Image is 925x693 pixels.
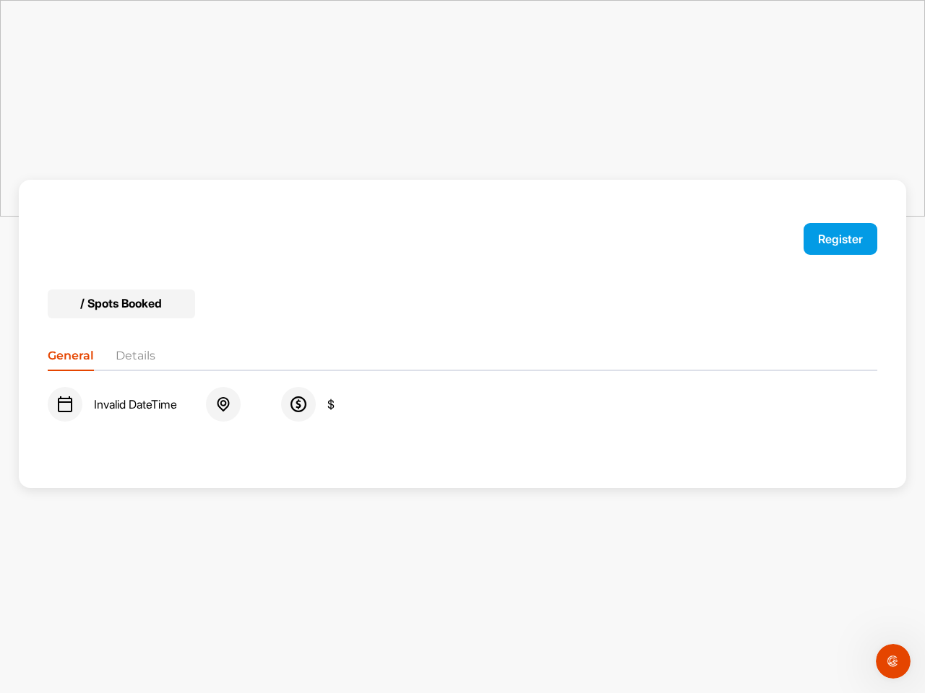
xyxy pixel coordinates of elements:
div: / Spots Booked [48,289,195,318]
img: svg+xml;base64,PHN2ZyB3aWR0aD0iMjQiIGhlaWdodD0iMjQiIHZpZXdCb3g9IjAgMCAyNCAyNCIgZmlsbD0ibm9uZSIgeG... [290,396,307,413]
iframe: Intercom live chat [876,644,911,679]
li: General [48,347,94,370]
img: svg+xml;base64,PHN2ZyB3aWR0aD0iMjQiIGhlaWdodD0iMjQiIHZpZXdCb3g9IjAgMCAyNCAyNCIgZmlsbD0ibm9uZSIgeG... [56,396,74,413]
li: Details [116,347,155,370]
img: svg+xml;base64,PHN2ZyB3aWR0aD0iMjQiIGhlaWdodD0iMjQiIHZpZXdCb3g9IjAgMCAyNCAyNCIgZmlsbD0ibm9uZSIgeG... [215,396,232,413]
span: $ [327,398,335,412]
span: Invalid DateTime [94,398,177,412]
button: Register [804,223,877,255]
